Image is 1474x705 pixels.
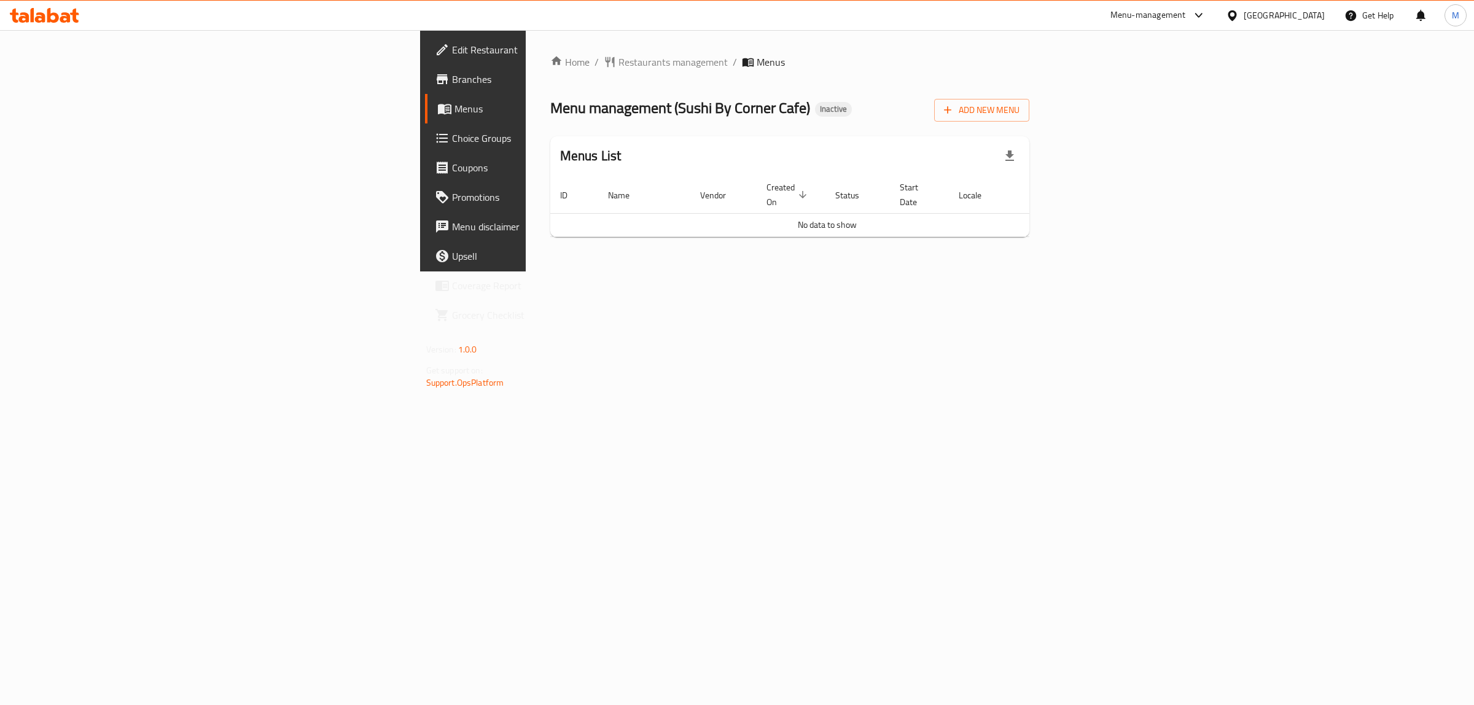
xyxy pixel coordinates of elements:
span: Add New Menu [944,103,1020,118]
span: Start Date [900,180,934,209]
h2: Menus List [560,147,622,165]
div: Export file [995,141,1024,171]
span: Inactive [815,104,852,114]
a: Grocery Checklist [425,300,666,330]
th: Actions [1012,176,1104,214]
span: Menu management ( Sushi By Corner Cafe ) [550,94,810,122]
span: 1.0.0 [458,341,477,357]
a: Support.OpsPlatform [426,375,504,391]
a: Upsell [425,241,666,271]
span: Restaurants management [618,55,728,69]
span: Coupons [452,160,657,175]
span: Created On [766,180,811,209]
table: enhanced table [550,176,1104,237]
a: Promotions [425,182,666,212]
a: Menu disclaimer [425,212,666,241]
div: [GEOGRAPHIC_DATA] [1244,9,1325,22]
span: Locale [959,188,997,203]
a: Edit Restaurant [425,35,666,64]
span: No data to show [798,217,857,233]
span: Edit Restaurant [452,42,657,57]
button: Add New Menu [934,99,1029,122]
span: Menus [454,101,657,116]
span: Upsell [452,249,657,263]
a: Menus [425,94,666,123]
span: Menu disclaimer [452,219,657,234]
span: M [1452,9,1459,22]
span: Get support on: [426,362,483,378]
span: Vendor [700,188,742,203]
a: Coverage Report [425,271,666,300]
a: Choice Groups [425,123,666,153]
span: Branches [452,72,657,87]
nav: breadcrumb [550,55,1030,69]
span: Promotions [452,190,657,204]
div: Inactive [815,102,852,117]
span: Choice Groups [452,131,657,146]
span: Grocery Checklist [452,308,657,322]
span: Coverage Report [452,278,657,293]
div: Menu-management [1110,8,1186,23]
span: Name [608,188,645,203]
span: ID [560,188,583,203]
a: Branches [425,64,666,94]
a: Coupons [425,153,666,182]
span: Status [835,188,875,203]
li: / [733,55,737,69]
span: Menus [757,55,785,69]
span: Version: [426,341,456,357]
